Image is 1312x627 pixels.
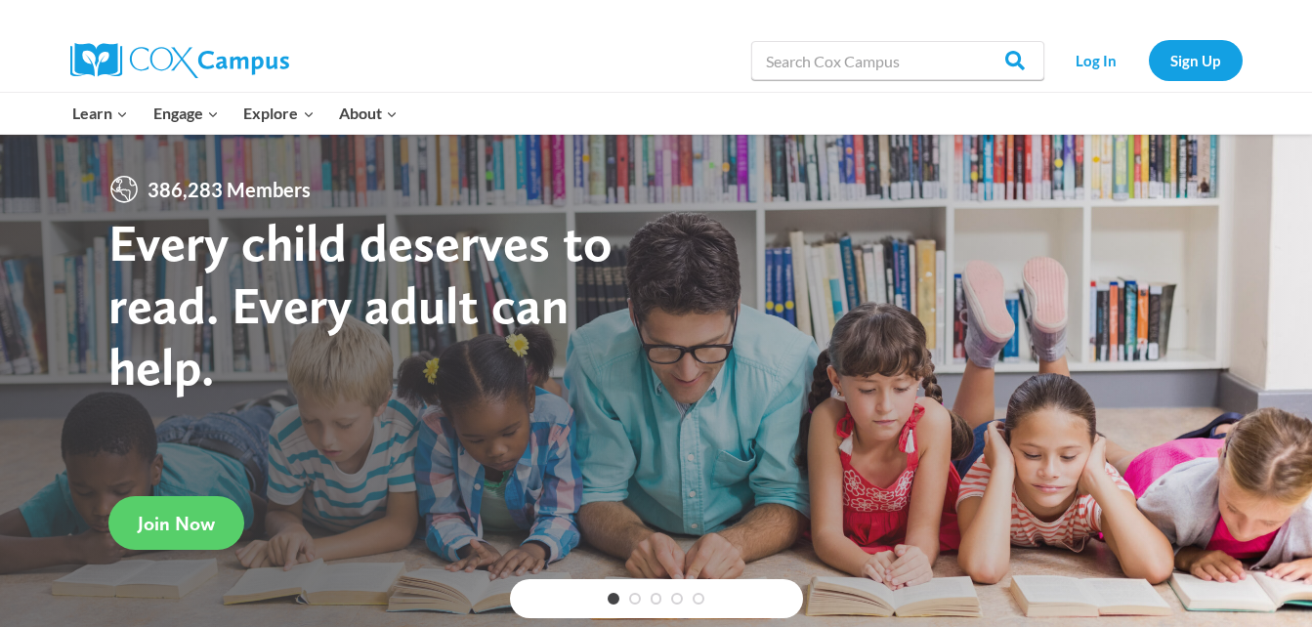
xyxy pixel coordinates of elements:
a: Log In [1054,40,1139,80]
a: Join Now [108,496,244,550]
a: 4 [671,593,683,605]
img: Cox Campus [70,43,289,78]
a: 3 [651,593,662,605]
a: Sign Up [1149,40,1243,80]
a: 5 [693,593,704,605]
a: 1 [608,593,619,605]
nav: Secondary Navigation [1054,40,1243,80]
span: About [339,101,398,126]
nav: Primary Navigation [61,93,410,134]
span: Learn [72,101,128,126]
span: Engage [153,101,219,126]
span: Explore [243,101,314,126]
span: 386,283 Members [140,174,318,205]
input: Search Cox Campus [751,41,1044,80]
span: Join Now [138,512,215,535]
strong: Every child deserves to read. Every adult can help. [108,211,613,397]
a: 2 [629,593,641,605]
